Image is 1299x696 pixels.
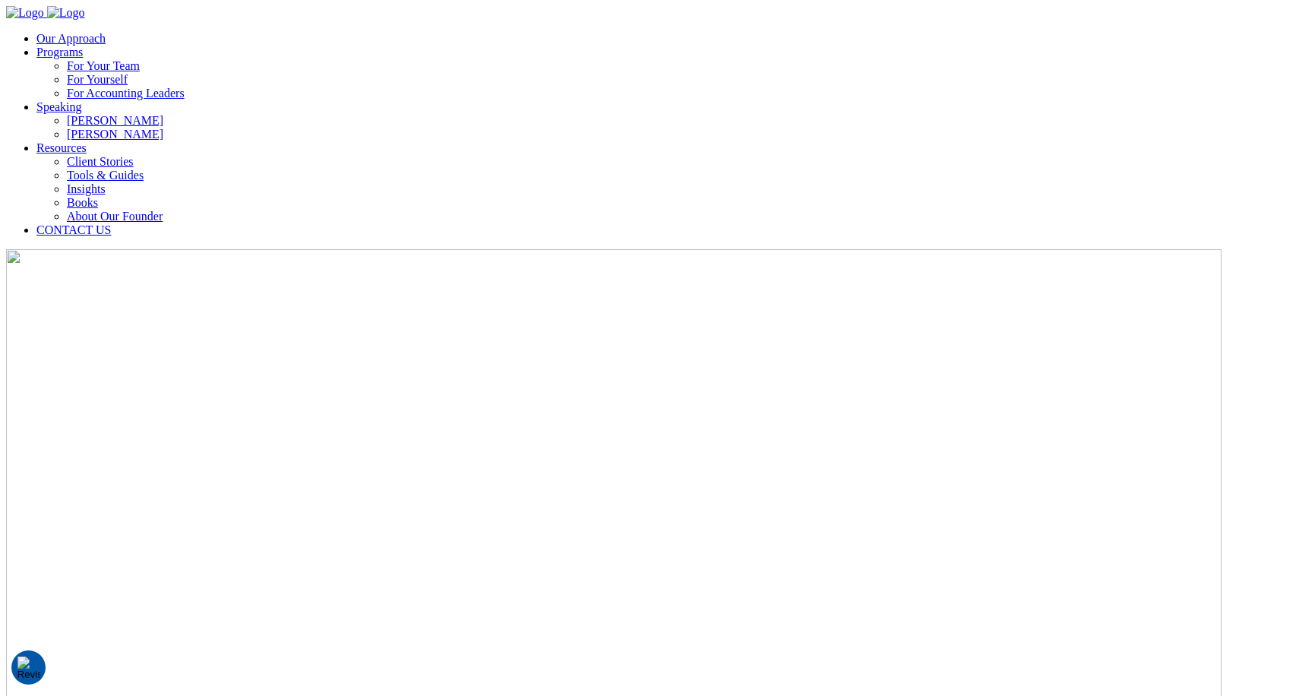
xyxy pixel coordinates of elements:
[17,656,40,679] img: Revisit consent button
[67,196,98,209] a: Books
[67,87,185,100] a: For Accounting Leaders
[67,73,128,86] a: For Yourself
[36,32,106,45] a: Our Approach
[67,155,134,168] a: Client Stories
[47,6,85,20] img: Company Logo
[67,182,106,195] a: Insights
[6,6,44,20] img: Company Logo
[36,46,83,59] a: Programs
[36,100,82,113] a: Speaking
[67,210,163,223] a: About Our Founder
[67,169,144,182] a: Tools & Guides
[36,223,111,236] a: CONTACT US
[17,656,40,679] button: Consent Preferences
[67,114,163,127] a: [PERSON_NAME]
[36,141,87,154] a: Resources
[67,128,163,141] a: [PERSON_NAME]
[6,6,85,19] a: Home
[67,59,140,72] a: For Your Team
